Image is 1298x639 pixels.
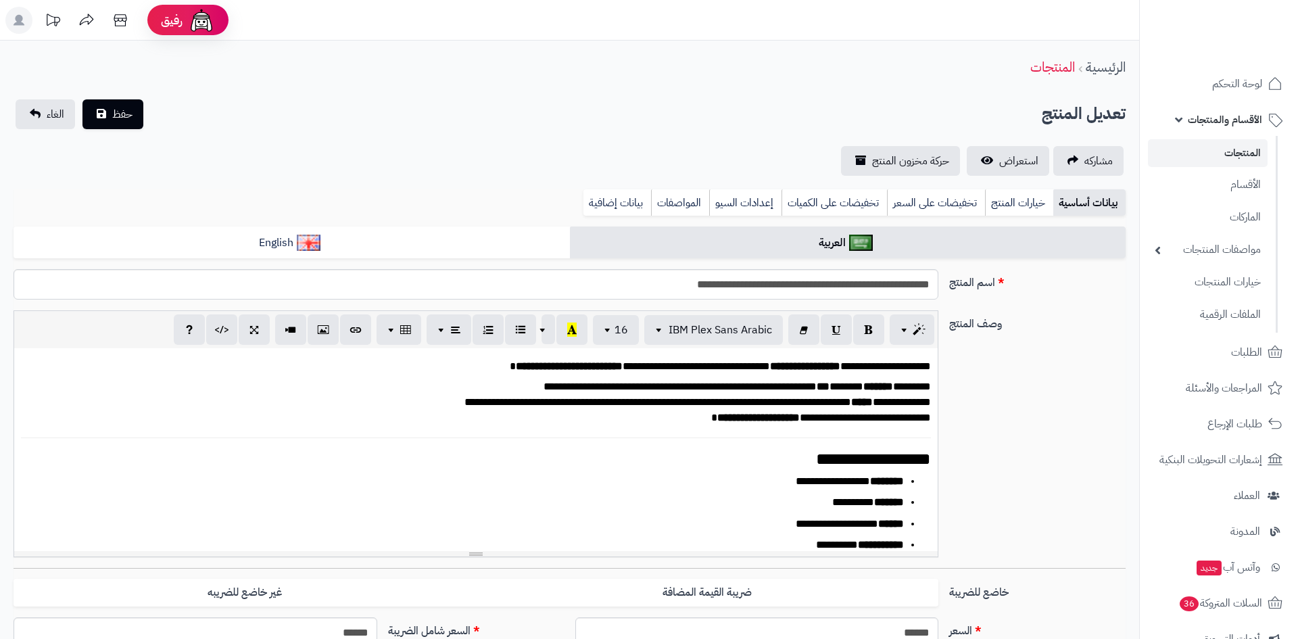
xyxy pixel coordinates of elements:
span: الأقسام والمنتجات [1188,110,1262,129]
img: logo-2.png [1206,18,1285,46]
a: الرئيسية [1086,57,1126,77]
a: استعراض [967,146,1049,176]
span: إشعارات التحويلات البنكية [1159,450,1262,469]
span: لوحة التحكم [1212,74,1262,93]
img: العربية [849,235,873,251]
label: وصف المنتج [944,310,1131,332]
a: المدونة [1148,515,1290,548]
a: English [14,227,570,260]
a: العربية [570,227,1126,260]
a: الأقسام [1148,170,1268,199]
a: بيانات إضافية [583,189,651,216]
span: جديد [1197,561,1222,575]
a: تخفيضات على الكميات [782,189,887,216]
span: الغاء [47,106,64,122]
a: المنتجات [1030,57,1075,77]
span: العملاء [1234,486,1260,505]
a: الغاء [16,99,75,129]
span: رفيق [161,12,183,28]
a: تخفيضات على السعر [887,189,985,216]
a: الطلبات [1148,336,1290,369]
img: ai-face.png [188,7,215,34]
span: مشاركه [1084,153,1113,169]
span: وآتس آب [1195,558,1260,577]
a: المواصفات [651,189,709,216]
a: حركة مخزون المنتج [841,146,960,176]
button: حفظ [82,99,143,129]
a: الماركات [1148,203,1268,232]
h2: تعديل المنتج [1042,100,1126,128]
label: خاضع للضريبة [944,579,1131,600]
a: طلبات الإرجاع [1148,408,1290,440]
a: خيارات المنتجات [1148,268,1268,297]
label: اسم المنتج [944,269,1131,291]
span: طلبات الإرجاع [1207,415,1262,433]
a: السلات المتروكة36 [1148,587,1290,619]
span: المدونة [1230,522,1260,541]
span: حفظ [112,106,133,122]
a: إعدادات السيو [709,189,782,216]
span: 16 [615,322,628,338]
a: العملاء [1148,479,1290,512]
label: ضريبة القيمة المضافة [476,579,938,607]
img: English [297,235,320,251]
span: الطلبات [1231,343,1262,362]
label: غير خاضع للضريبه [14,579,476,607]
a: إشعارات التحويلات البنكية [1148,444,1290,476]
a: تحديثات المنصة [36,7,70,37]
a: بيانات أساسية [1053,189,1126,216]
a: مشاركه [1053,146,1124,176]
a: خيارات المنتج [985,189,1053,216]
span: المراجعات والأسئلة [1186,379,1262,398]
a: لوحة التحكم [1148,68,1290,100]
span: السلات المتروكة [1178,594,1262,613]
span: استعراض [999,153,1038,169]
a: المراجعات والأسئلة [1148,372,1290,404]
a: المنتجات [1148,139,1268,167]
label: السعر [944,617,1131,639]
a: مواصفات المنتجات [1148,235,1268,264]
span: 36 [1179,596,1199,612]
a: الملفات الرقمية [1148,300,1268,329]
a: وآتس آبجديد [1148,551,1290,584]
button: IBM Plex Sans Arabic [644,315,783,345]
span: حركة مخزون المنتج [872,153,949,169]
span: IBM Plex Sans Arabic [669,322,772,338]
label: السعر شامل الضريبة [383,617,570,639]
button: 16 [593,315,639,345]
